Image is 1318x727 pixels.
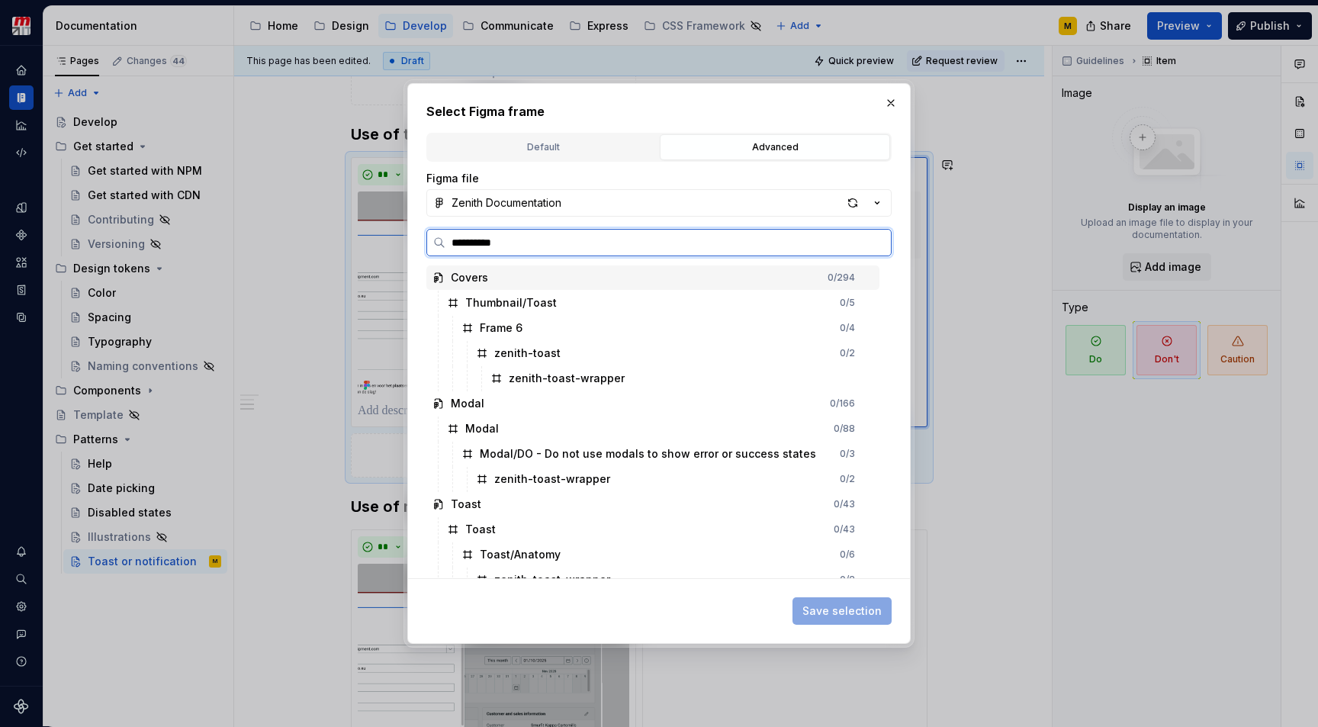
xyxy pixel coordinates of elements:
div: Default [433,140,653,155]
div: 0 / 88 [834,423,855,435]
div: Toast [451,497,481,512]
div: Toast [465,522,496,537]
div: 0 / 2 [840,574,855,586]
button: Zenith Documentation [426,189,892,217]
div: Modal [451,396,484,411]
div: 0 / 294 [828,272,855,284]
div: Modal/DO - Do not use modals to show error or success states [480,446,816,462]
div: Covers [451,270,488,285]
div: 0 / 43 [834,498,855,510]
div: Frame 6 [480,320,522,336]
div: 0 / 43 [834,523,855,536]
label: Figma file [426,171,479,186]
div: Modal [465,421,499,436]
div: Toast/Anatomy [480,547,561,562]
div: Zenith Documentation [452,195,561,211]
div: 0 / 6 [840,548,855,561]
div: zenith-toast [494,346,561,361]
div: 0 / 4 [840,322,855,334]
div: Advanced [665,140,885,155]
div: 0 / 166 [830,397,855,410]
div: 0 / 2 [840,347,855,359]
div: 0 / 2 [840,473,855,485]
div: zenith-toast-wrapper [494,572,610,587]
div: zenith-toast-wrapper [509,371,625,386]
div: 0 / 3 [840,448,855,460]
div: 0 / 5 [840,297,855,309]
div: Thumbnail/Toast [465,295,557,310]
h2: Select Figma frame [426,102,892,121]
div: zenith-toast-wrapper [494,471,610,487]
